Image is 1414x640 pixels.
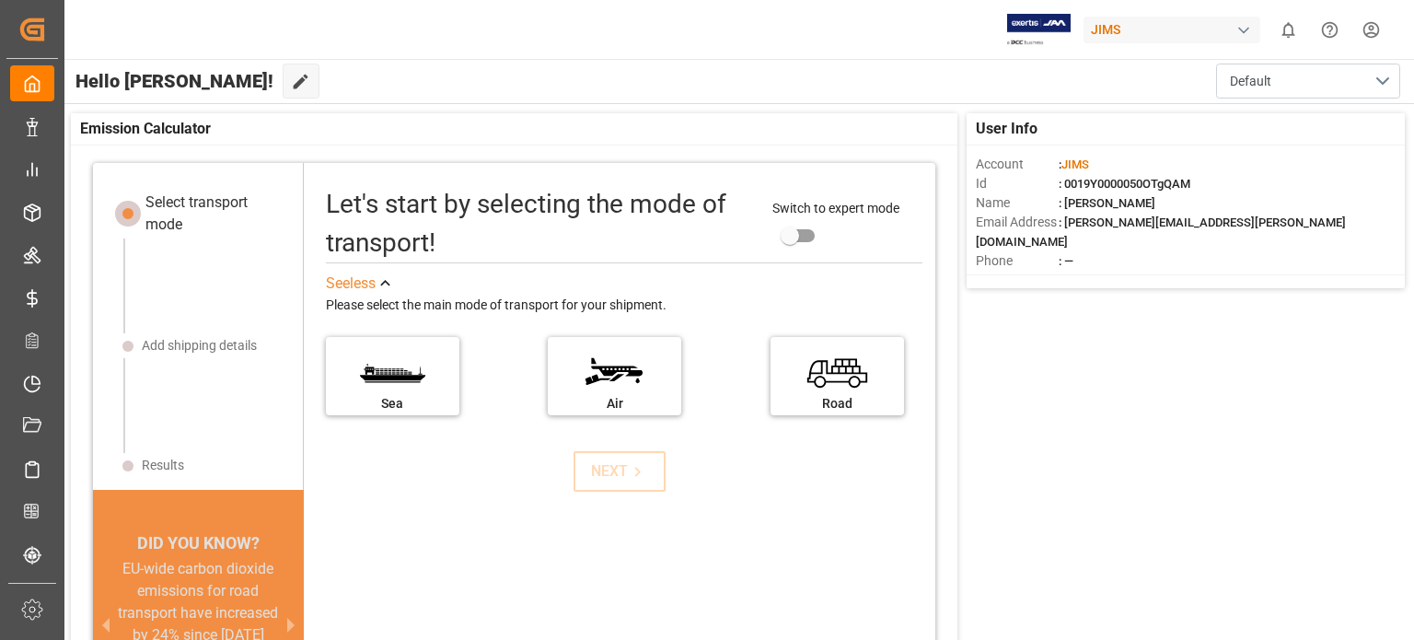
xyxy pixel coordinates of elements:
span: Name [976,193,1059,213]
div: NEXT [591,460,647,483]
button: NEXT [574,451,666,492]
div: Sea [335,394,450,413]
span: : 0019Y0000050OTgQAM [1059,177,1190,191]
div: Let's start by selecting the mode of transport! [326,185,755,262]
span: Default [1230,72,1271,91]
div: See less [326,273,376,295]
div: Please select the main mode of transport for your shipment. [326,295,922,317]
span: : Shipper [1059,273,1105,287]
span: JIMS [1061,157,1089,171]
span: Account [976,155,1059,174]
div: JIMS [1084,17,1260,43]
button: show 0 new notifications [1268,9,1309,51]
div: Select transport mode [145,192,288,236]
span: Email Address [976,213,1059,232]
span: Emission Calculator [80,118,211,140]
span: Phone [976,251,1059,271]
div: Add shipping details [142,336,257,355]
div: Road [780,394,895,413]
div: Results [142,456,184,475]
button: Help Center [1309,9,1350,51]
span: Hello [PERSON_NAME]! [75,64,273,99]
div: Air [557,394,672,413]
span: Account Type [976,271,1059,290]
span: : [PERSON_NAME] [1059,196,1155,210]
span: Id [976,174,1059,193]
button: open menu [1216,64,1400,99]
span: : [PERSON_NAME][EMAIL_ADDRESS][PERSON_NAME][DOMAIN_NAME] [976,215,1346,249]
img: Exertis%20JAM%20-%20Email%20Logo.jpg_1722504956.jpg [1007,14,1071,46]
span: : [1059,157,1089,171]
span: Switch to expert mode [772,201,899,215]
div: DID YOU KNOW? [93,529,304,558]
button: JIMS [1084,12,1268,47]
span: : — [1059,254,1073,268]
span: User Info [976,118,1037,140]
